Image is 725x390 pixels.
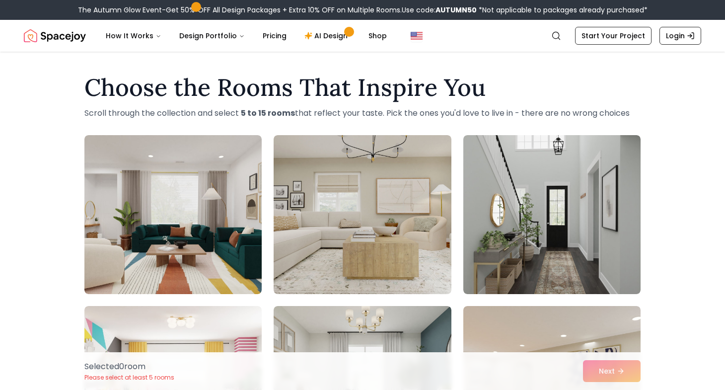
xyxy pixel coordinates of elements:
p: Scroll through the collection and select that reflect your taste. Pick the ones you'd love to liv... [84,107,641,119]
h1: Choose the Rooms That Inspire You [84,76,641,99]
a: Pricing [255,26,294,46]
p: Selected 0 room [84,361,174,373]
strong: 5 to 15 rooms [241,107,295,119]
a: AI Design [296,26,359,46]
a: Spacejoy [24,26,86,46]
img: United States [411,30,423,42]
nav: Main [98,26,395,46]
a: Start Your Project [575,27,652,45]
a: Shop [361,26,395,46]
img: Spacejoy Logo [24,26,86,46]
nav: Global [24,20,701,52]
span: Use code: [402,5,477,15]
img: Room room-1 [84,135,262,294]
button: Design Portfolio [171,26,253,46]
div: The Autumn Glow Event-Get 50% OFF All Design Packages + Extra 10% OFF on Multiple Rooms. [78,5,648,15]
img: Room room-3 [463,135,641,294]
span: *Not applicable to packages already purchased* [477,5,648,15]
button: How It Works [98,26,169,46]
img: Room room-2 [274,135,451,294]
b: AUTUMN50 [435,5,477,15]
p: Please select at least 5 rooms [84,374,174,382]
a: Login [659,27,701,45]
